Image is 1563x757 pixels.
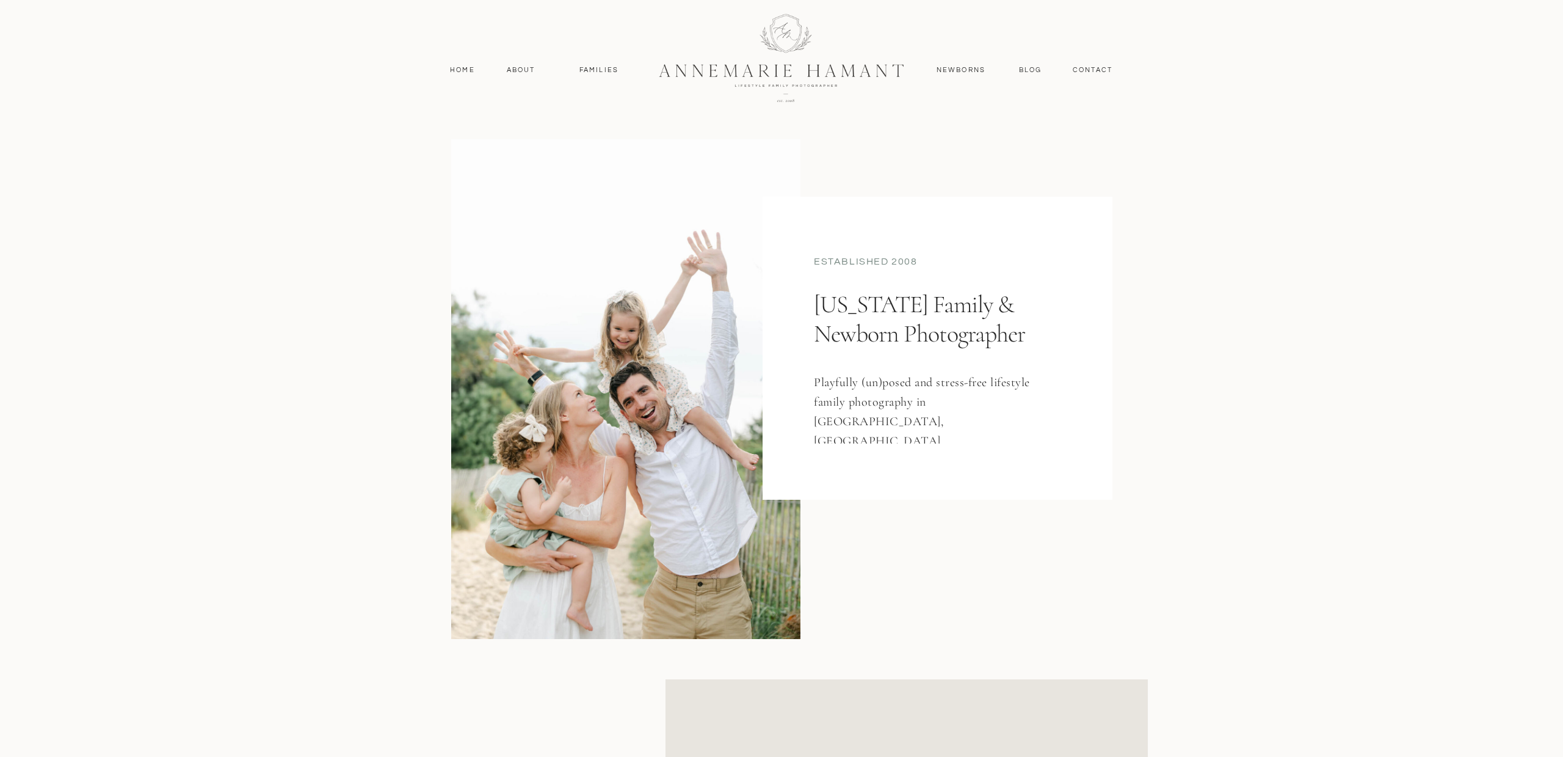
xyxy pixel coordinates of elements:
a: Blog [1016,65,1045,76]
h3: Playfully (un)posed and stress-free lifestyle family photography in [GEOGRAPHIC_DATA], [GEOGRAPHI... [814,373,1044,444]
div: established 2008 [814,255,1062,271]
a: Home [444,65,481,76]
a: Newborns [932,65,990,76]
a: About [503,65,539,76]
h1: [US_STATE] Family & Newborn Photographer [814,290,1056,395]
a: Families [571,65,626,76]
a: contact [1066,65,1119,76]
